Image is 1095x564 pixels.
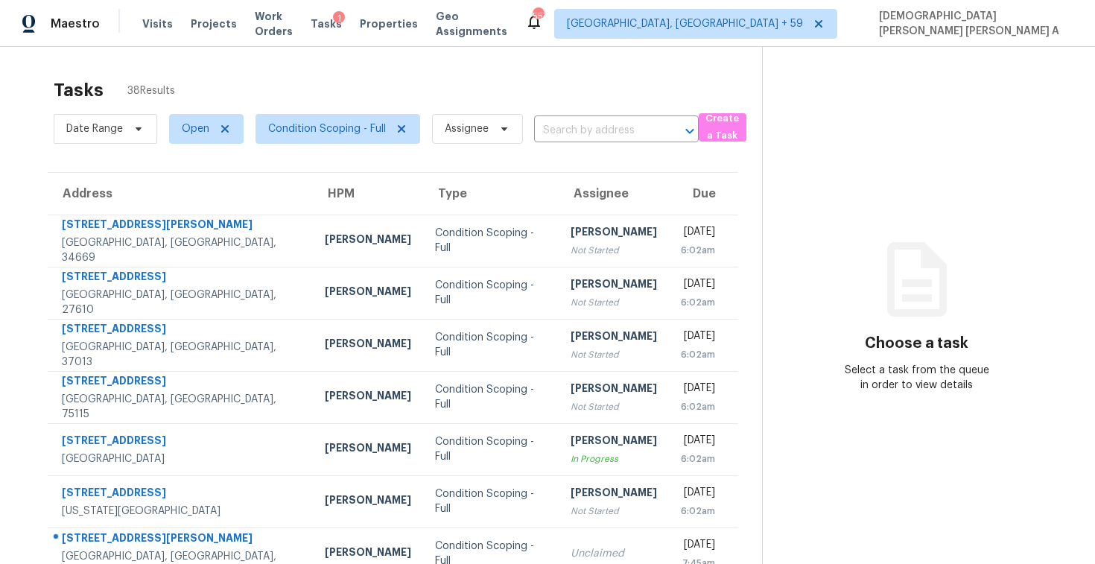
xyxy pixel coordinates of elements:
div: Not Started [571,504,657,519]
span: Properties [360,16,418,31]
div: [DATE] [681,433,715,451]
div: [DATE] [681,537,715,556]
div: Condition Scoping - Full [435,487,547,516]
span: Date Range [66,121,123,136]
div: [DATE] [681,485,715,504]
div: [GEOGRAPHIC_DATA], [GEOGRAPHIC_DATA], 34669 [62,235,301,265]
div: [STREET_ADDRESS] [62,485,301,504]
div: 6:02am [681,399,715,414]
h3: Choose a task [865,336,968,351]
div: 6:02am [681,347,715,362]
button: Open [679,121,700,142]
div: [STREET_ADDRESS] [62,433,301,451]
div: [PERSON_NAME] [571,224,657,243]
div: [STREET_ADDRESS] [62,269,301,288]
div: Condition Scoping - Full [435,382,547,412]
div: 6:02am [681,504,715,519]
input: Search by address [534,119,657,142]
div: Condition Scoping - Full [435,278,547,308]
div: [PERSON_NAME] [325,388,411,407]
span: Create a Task [706,110,739,145]
div: Not Started [571,399,657,414]
div: [PERSON_NAME] [325,336,411,355]
div: [GEOGRAPHIC_DATA], [GEOGRAPHIC_DATA], 37013 [62,340,301,370]
span: Projects [191,16,237,31]
div: 6:02am [681,243,715,258]
div: [GEOGRAPHIC_DATA], [GEOGRAPHIC_DATA], 75115 [62,392,301,422]
div: In Progress [571,451,657,466]
div: [DATE] [681,224,715,243]
span: Tasks [311,19,342,29]
div: [DATE] [681,276,715,295]
div: [PERSON_NAME] [325,545,411,563]
div: 1 [333,11,345,26]
h2: Tasks [54,83,104,98]
div: [PERSON_NAME] [571,276,657,295]
button: Create a Task [699,113,746,142]
div: 557 [533,9,543,24]
div: Condition Scoping - Full [435,226,547,256]
span: Assignee [445,121,489,136]
th: Type [423,173,559,215]
th: Address [48,173,313,215]
div: [STREET_ADDRESS] [62,373,301,392]
div: Not Started [571,347,657,362]
div: Not Started [571,243,657,258]
div: [STREET_ADDRESS][PERSON_NAME] [62,217,301,235]
div: [GEOGRAPHIC_DATA] [62,451,301,466]
div: [DATE] [681,329,715,347]
div: Select a task from the queue in order to view details [839,363,994,393]
div: [PERSON_NAME] [325,284,411,302]
div: 6:02am [681,451,715,466]
th: HPM [313,173,423,215]
div: 6:02am [681,295,715,310]
th: Due [669,173,738,215]
div: [PERSON_NAME] [571,329,657,347]
div: [DATE] [681,381,715,399]
div: [PERSON_NAME] [571,433,657,451]
div: Condition Scoping - Full [435,330,547,360]
span: Geo Assignments [436,9,507,39]
span: Maestro [51,16,100,31]
div: [PERSON_NAME] [571,485,657,504]
div: [US_STATE][GEOGRAPHIC_DATA] [62,504,301,519]
span: Condition Scoping - Full [268,121,386,136]
div: [PERSON_NAME] [325,492,411,511]
span: Work Orders [255,9,293,39]
div: Not Started [571,295,657,310]
span: [DEMOGRAPHIC_DATA][PERSON_NAME] [PERSON_NAME] A [873,9,1073,39]
span: Open [182,121,209,136]
div: [PERSON_NAME] [571,381,657,399]
div: Unclaimed [571,546,657,561]
div: [PERSON_NAME] [325,232,411,250]
div: Condition Scoping - Full [435,434,547,464]
span: [GEOGRAPHIC_DATA], [GEOGRAPHIC_DATA] + 59 [567,16,803,31]
span: Visits [142,16,173,31]
div: [GEOGRAPHIC_DATA], [GEOGRAPHIC_DATA], 27610 [62,288,301,317]
span: 38 Results [127,83,175,98]
div: [STREET_ADDRESS] [62,321,301,340]
th: Assignee [559,173,669,215]
div: [PERSON_NAME] [325,440,411,459]
div: [STREET_ADDRESS][PERSON_NAME] [62,530,301,549]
